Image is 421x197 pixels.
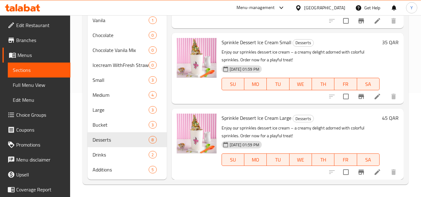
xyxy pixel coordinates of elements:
div: Desserts [293,115,314,122]
button: delete [386,13,401,28]
span: 0 [149,62,156,68]
div: Vanila1 [88,13,166,28]
div: items [149,121,156,129]
button: FR [334,153,357,166]
img: Sprinkle Dessert Ice Cream Large [177,114,217,153]
button: Branch-specific-item [354,13,369,28]
div: items [149,61,156,69]
p: Enjoy our sprinkles dessert ice cream – a creamy delight adorned with colorful sprinkles. Order n... [222,124,380,140]
span: 1 [149,17,156,23]
button: delete [386,89,401,104]
span: Desserts [93,136,149,143]
div: items [149,76,156,84]
button: SA [357,153,380,166]
span: Chocolate Vanila Mix [93,46,149,54]
div: Bucket3 [88,117,166,132]
div: Drinks2 [88,147,166,162]
span: 5 [149,167,156,173]
button: MO [244,153,267,166]
button: SA [357,78,380,90]
span: Select to update [339,14,352,27]
span: Choice Groups [16,111,65,119]
span: Coupons [16,126,65,134]
span: Menus [17,51,65,59]
span: WE [292,155,309,164]
button: TH [312,78,334,90]
span: Edit Restaurant [16,21,65,29]
span: 3 [149,77,156,83]
span: 8 [149,137,156,143]
div: items [149,106,156,114]
div: items [149,16,156,24]
span: Large [93,106,149,114]
span: SU [224,80,242,89]
span: TU [269,155,287,164]
span: Edit Menu [13,96,65,104]
a: Sections [8,63,70,77]
span: Medium [93,91,149,99]
span: Drinks [93,151,149,158]
span: Upsell [16,171,65,178]
a: Edit menu item [374,168,381,176]
div: Chocolate Vanila Mix0 [88,43,166,58]
a: Edit Menu [8,92,70,107]
span: Select to update [339,90,352,103]
a: Edit menu item [374,93,381,100]
span: Promotions [16,141,65,148]
span: Additions [93,166,149,173]
button: SU [222,153,244,166]
div: Small3 [88,73,166,87]
div: Icecream WithFresh Strawberry [93,61,149,69]
div: Large3 [88,102,166,117]
span: TH [314,80,332,89]
div: Chocolate [93,31,149,39]
div: Menu-management [237,4,275,12]
div: items [149,46,156,54]
button: Branch-specific-item [354,89,369,104]
button: Branch-specific-item [354,165,369,180]
a: Menu disclaimer [2,152,70,167]
div: Medium4 [88,87,166,102]
button: delete [386,165,401,180]
h6: 35 QAR [382,38,399,47]
div: Icecream WithFresh Strawberry0 [88,58,166,73]
span: 0 [149,47,156,53]
button: SU [222,78,244,90]
span: Y [410,4,413,11]
div: Desserts8 [88,132,166,147]
a: Edit Restaurant [2,18,70,33]
span: SU [224,155,242,164]
span: Small [93,76,149,84]
a: Branches [2,33,70,48]
span: SA [360,80,377,89]
span: Branches [16,36,65,44]
span: Sections [13,66,65,74]
span: FR [337,155,354,164]
div: Chocolate0 [88,28,166,43]
button: TU [267,153,289,166]
a: Menus [2,48,70,63]
span: Menu disclaimer [16,156,65,163]
span: 0 [149,32,156,38]
div: Vanila [93,16,149,24]
span: Sprinkle Dessert Ice Cream Large [222,113,291,123]
a: Upsell [2,167,70,182]
a: Edit menu item [374,17,381,25]
span: Sprinkle Dessert Ice Cream Small [222,38,291,47]
div: items [149,31,156,39]
img: Sprinkle Dessert Ice Cream Small [177,38,217,78]
span: SA [360,155,377,164]
button: WE [289,153,312,166]
h6: 45 QAR [382,114,399,122]
span: Coverage Report [16,186,65,193]
div: items [149,91,156,99]
span: TH [314,155,332,164]
span: Full Menu View [13,81,65,89]
span: [DATE] 01:59 PM [227,142,262,148]
a: Coverage Report [2,182,70,197]
div: [GEOGRAPHIC_DATA] [304,4,345,11]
